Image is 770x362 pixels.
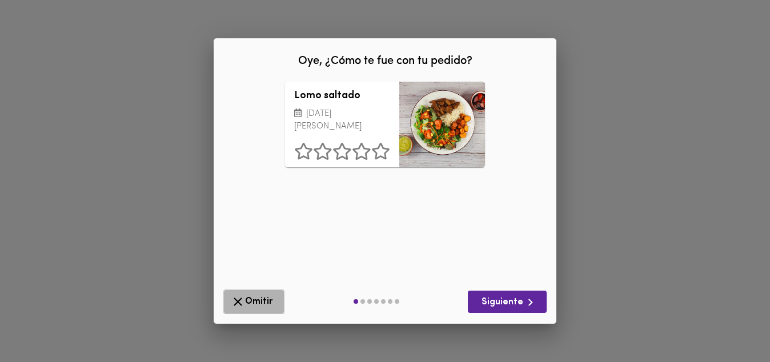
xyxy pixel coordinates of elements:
[294,108,390,134] p: [DATE][PERSON_NAME]
[399,82,485,167] div: Lomo saltado
[298,55,472,67] span: Oye, ¿Cómo te fue con tu pedido?
[704,296,759,351] iframe: Messagebird Livechat Widget
[231,295,277,309] span: Omitir
[468,291,547,313] button: Siguiente
[294,91,390,102] h3: Lomo saltado
[477,295,538,309] span: Siguiente
[223,289,284,314] button: Omitir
